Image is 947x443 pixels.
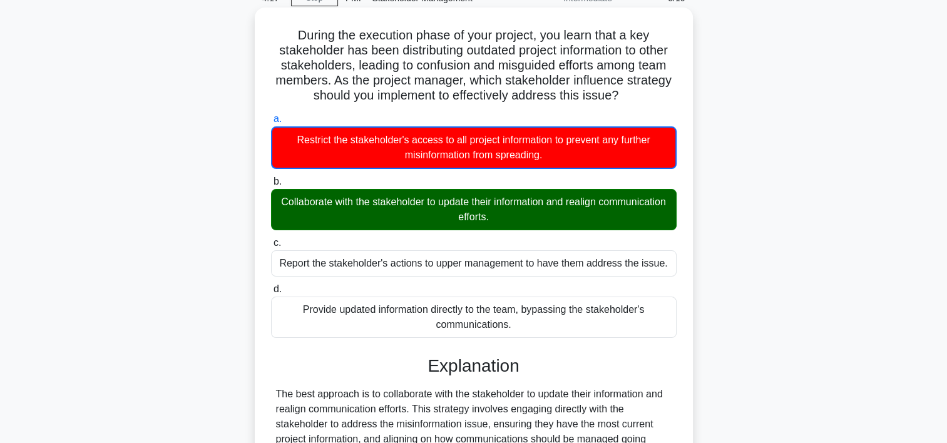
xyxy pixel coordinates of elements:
div: Restrict the stakeholder's access to all project information to prevent any further misinformatio... [271,126,677,169]
div: Collaborate with the stakeholder to update their information and realign communication efforts. [271,189,677,230]
span: b. [274,176,282,186]
span: d. [274,283,282,294]
h3: Explanation [279,355,669,377]
h5: During the execution phase of your project, you learn that a key stakeholder has been distributin... [270,28,678,104]
div: Report the stakeholder's actions to upper management to have them address the issue. [271,250,677,277]
div: Provide updated information directly to the team, bypassing the stakeholder's communications. [271,297,677,338]
span: a. [274,113,282,124]
span: c. [274,237,281,248]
